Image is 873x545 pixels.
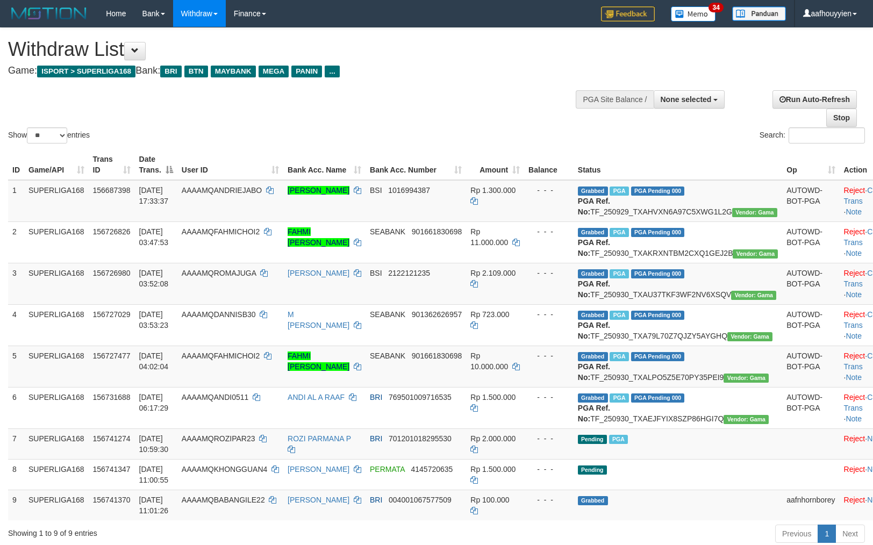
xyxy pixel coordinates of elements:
[470,465,516,474] span: Rp 1.500.000
[288,393,345,401] a: ANDI AL A RAAF
[782,387,839,428] td: AUTOWD-BOT-PGA
[182,310,256,319] span: AAAAMQDANNISB30
[370,434,382,443] span: BRI
[524,149,574,180] th: Balance
[259,66,289,77] span: MEGA
[576,90,653,109] div: PGA Site Balance /
[182,393,249,401] span: AAAAMQANDI0511
[578,435,607,444] span: Pending
[24,221,89,263] td: SUPERLIGA168
[574,149,782,180] th: Status
[288,269,349,277] a: [PERSON_NAME]
[671,6,716,21] img: Button%20Memo.svg
[631,352,685,361] span: PGA Pending
[844,465,865,474] a: Reject
[844,496,865,504] a: Reject
[661,95,712,104] span: None selected
[93,310,131,319] span: 156727029
[93,269,131,277] span: 156726980
[24,263,89,304] td: SUPERLIGA168
[37,66,135,77] span: ISPORT > SUPERLIGA168
[24,149,89,180] th: Game/API: activate to sort column ascending
[182,227,260,236] span: AAAAMQFAHMICHOI2
[601,6,655,21] img: Feedback.jpg
[846,414,862,423] a: Note
[846,373,862,382] a: Note
[370,310,405,319] span: SEABANK
[24,180,89,222] td: SUPERLIGA168
[182,496,265,504] span: AAAAMQBABANGILE22
[412,352,462,360] span: Copy 901661830698 to clipboard
[389,393,452,401] span: Copy 769501009716535 to clipboard
[610,311,628,320] span: Marked by aafandaneth
[631,393,685,403] span: PGA Pending
[24,490,89,520] td: SUPERLIGA168
[412,227,462,236] span: Copy 901661830698 to clipboard
[8,346,24,387] td: 5
[610,228,628,237] span: Marked by aafandaneth
[370,393,382,401] span: BRI
[370,269,382,277] span: BSI
[528,433,569,444] div: - - -
[578,321,610,340] b: PGA Ref. No:
[139,465,169,484] span: [DATE] 11:00:55
[528,464,569,475] div: - - -
[578,465,607,475] span: Pending
[732,6,786,21] img: panduan.png
[89,149,135,180] th: Trans ID: activate to sort column ascending
[288,434,351,443] a: ROZI PARMANA P
[528,185,569,196] div: - - -
[654,90,725,109] button: None selected
[631,187,685,196] span: PGA Pending
[631,228,685,237] span: PGA Pending
[528,494,569,505] div: - - -
[732,208,777,217] span: Vendor URL: https://trx31.1velocity.biz
[288,465,349,474] a: [PERSON_NAME]
[789,127,865,144] input: Search:
[370,352,405,360] span: SEABANK
[8,66,571,76] h4: Game: Bank:
[846,290,862,299] a: Note
[844,352,865,360] a: Reject
[93,352,131,360] span: 156727477
[528,350,569,361] div: - - -
[160,66,181,77] span: BRI
[388,269,430,277] span: Copy 2122121235 to clipboard
[370,496,382,504] span: BRI
[733,249,778,259] span: Vendor URL: https://trx31.1velocity.biz
[182,269,256,277] span: AAAAMQROMAJUGA
[609,435,628,444] span: Marked by aafsengchandara
[528,226,569,237] div: - - -
[24,459,89,490] td: SUPERLIGA168
[470,496,509,504] span: Rp 100.000
[724,415,769,424] span: Vendor URL: https://trx31.1velocity.biz
[528,268,569,278] div: - - -
[8,387,24,428] td: 6
[182,352,260,360] span: AAAAMQFAHMICHOI2
[325,66,339,77] span: ...
[775,525,818,543] a: Previous
[182,465,267,474] span: AAAAMQKHONGGUAN4
[826,109,857,127] a: Stop
[139,393,169,412] span: [DATE] 06:17:29
[578,362,610,382] b: PGA Ref. No:
[139,186,169,205] span: [DATE] 17:33:37
[782,221,839,263] td: AUTOWD-BOT-PGA
[731,291,776,300] span: Vendor URL: https://trx31.1velocity.biz
[182,434,255,443] span: AAAAMQROZIPAR23
[846,332,862,340] a: Note
[844,393,865,401] a: Reject
[466,149,524,180] th: Amount: activate to sort column ascending
[93,393,131,401] span: 156731688
[8,263,24,304] td: 3
[844,269,865,277] a: Reject
[177,149,283,180] th: User ID: activate to sort column ascending
[610,269,628,278] span: Marked by aafromsomean
[8,180,24,222] td: 1
[288,352,349,371] a: FAHMI [PERSON_NAME]
[93,465,131,474] span: 156741347
[631,311,685,320] span: PGA Pending
[139,310,169,329] span: [DATE] 03:53:23
[291,66,322,77] span: PANIN
[578,238,610,257] b: PGA Ref. No:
